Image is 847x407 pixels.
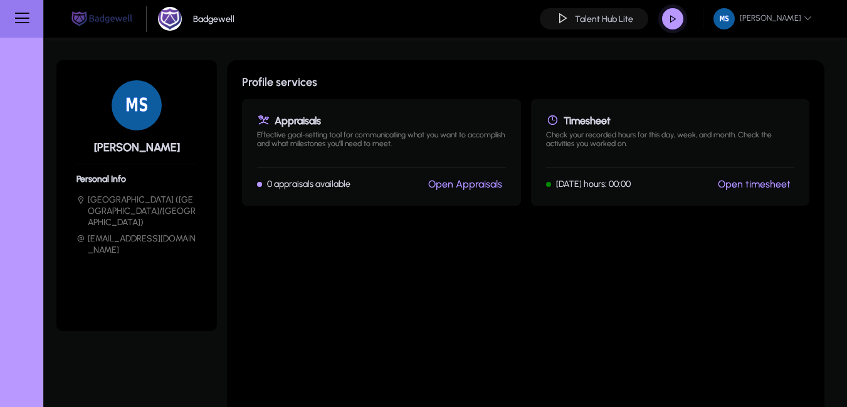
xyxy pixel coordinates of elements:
img: 2.png [158,7,182,31]
h4: Talent Hub Lite [575,14,633,24]
h1: Appraisals [257,114,506,127]
a: Open Appraisals [428,178,502,190]
button: Open Appraisals [424,177,506,191]
p: [DATE] hours: 00:00 [556,179,631,189]
h1: Timesheet [546,114,795,127]
h5: [PERSON_NAME] [76,140,197,154]
p: Badgewell [193,14,234,24]
p: Check your recorded hours for this day, week, and month. Check the activities you worked on. [546,130,795,157]
button: Open timesheet [714,177,794,191]
p: 0 appraisals available [267,179,350,189]
li: [GEOGRAPHIC_DATA] ([GEOGRAPHIC_DATA]/[GEOGRAPHIC_DATA]) [76,194,197,228]
h6: Personal Info [76,174,197,184]
a: Open timesheet [718,178,791,190]
h1: Profile services [242,75,809,89]
img: main.png [69,10,135,28]
li: [EMAIL_ADDRESS][DOMAIN_NAME] [76,233,197,256]
img: 134.png [112,80,162,130]
button: [PERSON_NAME] [703,8,822,30]
p: Effective goal-setting tool for communicating what you want to accomplish and what milestones you... [257,130,506,157]
span: [PERSON_NAME] [713,8,812,29]
img: 134.png [713,8,735,29]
